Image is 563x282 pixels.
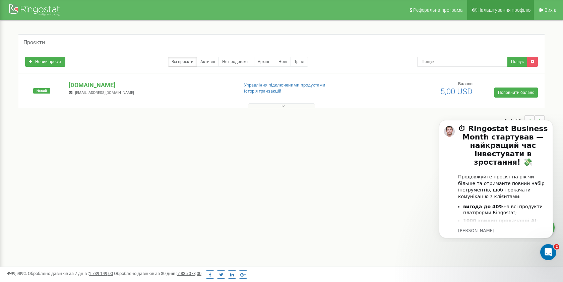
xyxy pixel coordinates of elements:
[429,114,563,242] iframe: Intercom notifications повідомлення
[114,271,201,276] span: Оброблено дзвінків за 30 днів :
[545,7,556,13] span: Вихід
[28,271,113,276] span: Оброблено дзвінків за 7 днів :
[69,81,233,90] p: [DOMAIN_NAME]
[34,104,119,128] li: розмов — щоб зосередитись на стратегії, а не на прослуховуванні дзвінків.
[29,114,119,120] p: Message from Eugene, sent Щойно
[168,57,197,67] a: Всі проєкти
[275,57,291,67] a: Нові
[505,109,545,132] nav: ...
[540,244,556,260] iframe: Intercom live chat
[197,57,219,67] a: Активні
[75,91,134,95] span: [EMAIL_ADDRESS][DOMAIN_NAME]
[478,7,530,13] span: Налаштування профілю
[89,271,113,276] u: 1 739 149,00
[33,88,50,94] span: Новий
[23,40,45,46] h5: Проєкти
[494,88,538,98] a: Поповнити баланс
[7,271,27,276] span: 99,989%
[291,57,308,67] a: Тріал
[458,81,473,86] span: Баланс
[413,7,463,13] span: Реферальна програма
[34,104,109,116] b: 1000 хвилин прокачаної AI-аналітики
[25,57,65,67] a: Новий проєкт
[244,82,325,88] a: Управління підключеними продуктами
[218,57,254,67] a: Не продовжені
[507,57,527,67] button: Пошук
[177,271,201,276] u: 7 835 073,00
[440,87,473,96] span: 5,00 USD
[244,89,281,94] a: Історія транзакцій
[554,244,559,249] span: 2
[254,57,275,67] a: Архівні
[417,57,508,67] input: Пошук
